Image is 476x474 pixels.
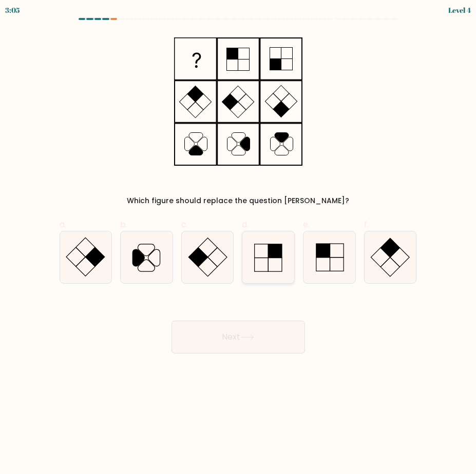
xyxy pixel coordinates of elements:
[172,321,305,353] button: Next
[5,5,20,15] div: 3:05
[181,219,188,230] span: c.
[66,195,411,206] div: Which figure should replace the question [PERSON_NAME]?
[120,219,127,230] span: b.
[60,219,66,230] span: a.
[303,219,310,230] span: e.
[448,5,471,15] div: Level 4
[364,219,369,230] span: f.
[242,219,249,230] span: d.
